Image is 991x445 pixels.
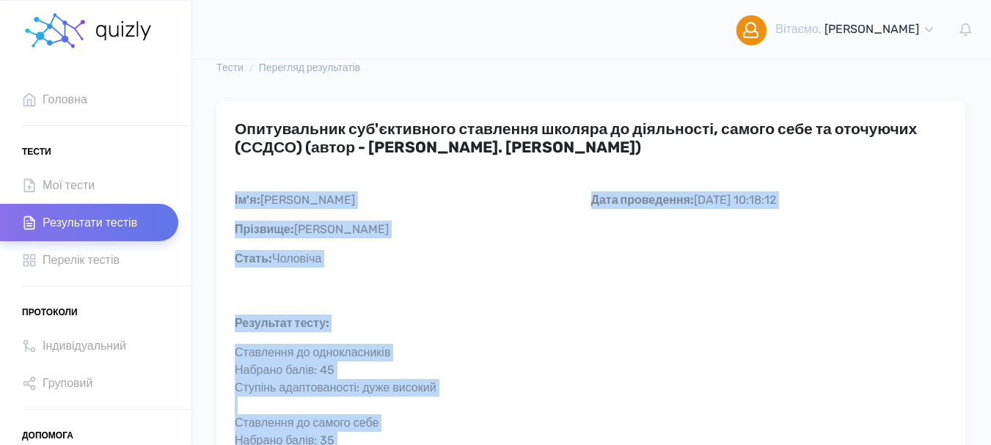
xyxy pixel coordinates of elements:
[43,336,126,356] span: Індивідуальний
[235,193,260,207] span: Ім'я:
[22,141,51,163] span: Тести
[216,60,360,76] nav: breadcrumb
[235,316,329,330] span: Результат тесту:
[235,222,294,236] span: Прізвище:
[43,373,92,393] span: Груповий
[244,60,360,76] li: Перегляд результатів
[235,251,272,265] span: Стать:
[824,22,919,36] span: [PERSON_NAME]
[235,221,580,238] div: [PERSON_NAME]
[22,9,88,53] img: homepage
[591,191,776,209] div: [DATE] 10:18:12
[22,301,78,323] span: Протоколи
[216,60,244,76] li: Тести
[235,191,580,209] div: [PERSON_NAME]
[43,89,87,109] span: Головна
[235,119,947,156] h3: Опитувальник суб'єктивного ставлення школяра до діяльності, самого себе та оточуючих (ССДСО) (авт...
[591,193,694,207] span: Дата проведення:
[43,213,137,232] span: Результати тестів
[43,175,95,195] span: Мої тести
[95,21,154,40] img: homepage
[22,1,154,59] a: homepage homepage
[235,250,580,268] div: Чоловiча
[43,250,120,270] span: Перелік тестів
